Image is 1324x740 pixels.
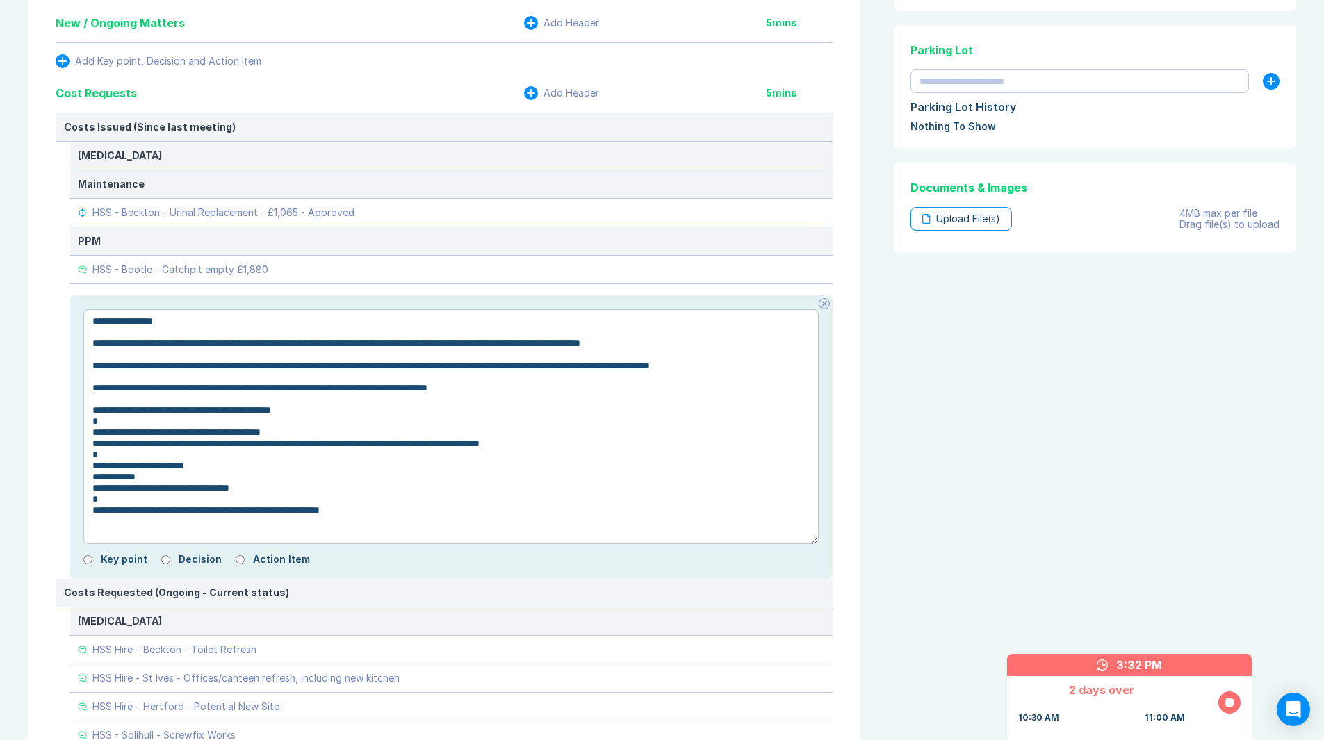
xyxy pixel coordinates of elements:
[910,207,1012,231] div: Upload File(s)
[92,644,256,655] div: HSS Hire – Beckton - Toilet Refresh
[1116,657,1162,673] div: 3:32 PM
[524,86,599,100] button: Add Header
[766,88,833,99] div: 5 mins
[92,673,400,684] div: HSS Hire - St Ives - Offices/canteen refresh, including new kitchen
[910,179,1280,196] div: Documents & Images
[92,264,268,275] div: HSS - Bootle - Catchpit empty £1,880
[1277,693,1310,726] div: Open Intercom Messenger
[92,207,354,218] div: HSS - Beckton - Urinal Replacement - £1,065 - Approved
[56,15,185,31] div: New / Ongoing Matters
[910,121,1280,132] div: Nothing To Show
[92,701,279,712] div: HSS Hire – Hertford - Potential New Site
[64,122,824,133] div: Costs Issued (Since last meeting)
[56,85,137,101] div: Cost Requests
[179,554,222,565] label: Decision
[78,179,824,190] div: Maintenance
[766,17,833,28] div: 5 mins
[64,587,824,598] div: Costs Requested (Ongoing - Current status)
[75,56,261,67] div: Add Key point, Decision and Action Item
[544,17,599,28] div: Add Header
[1179,219,1280,230] div: Drag file(s) to upload
[78,150,824,161] div: [MEDICAL_DATA]
[544,88,599,99] div: Add Header
[101,554,147,565] label: Key point
[524,16,599,30] button: Add Header
[253,554,310,565] label: Action Item
[56,54,261,68] button: Add Key point, Decision and Action Item
[1145,712,1185,723] div: 11:00 AM
[910,99,1280,115] div: Parking Lot History
[1018,712,1059,723] div: 10:30 AM
[78,236,824,247] div: PPM
[1179,208,1280,219] div: 4MB max per file
[78,616,824,627] div: [MEDICAL_DATA]
[910,42,1280,58] div: Parking Lot
[1018,682,1185,698] div: 2 days over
